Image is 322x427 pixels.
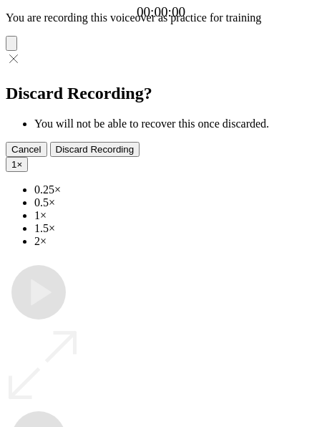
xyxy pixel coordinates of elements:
button: 1× [6,157,28,172]
li: 0.5× [34,196,316,209]
li: 0.25× [34,183,316,196]
li: 2× [34,235,316,248]
li: 1× [34,209,316,222]
button: Cancel [6,142,47,157]
button: Discard Recording [50,142,140,157]
a: 00:00:00 [137,4,185,20]
h2: Discard Recording? [6,84,316,103]
li: You will not be able to recover this once discarded. [34,117,316,130]
span: 1 [11,159,16,170]
p: You are recording this voiceover as practice for training [6,11,316,24]
li: 1.5× [34,222,316,235]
